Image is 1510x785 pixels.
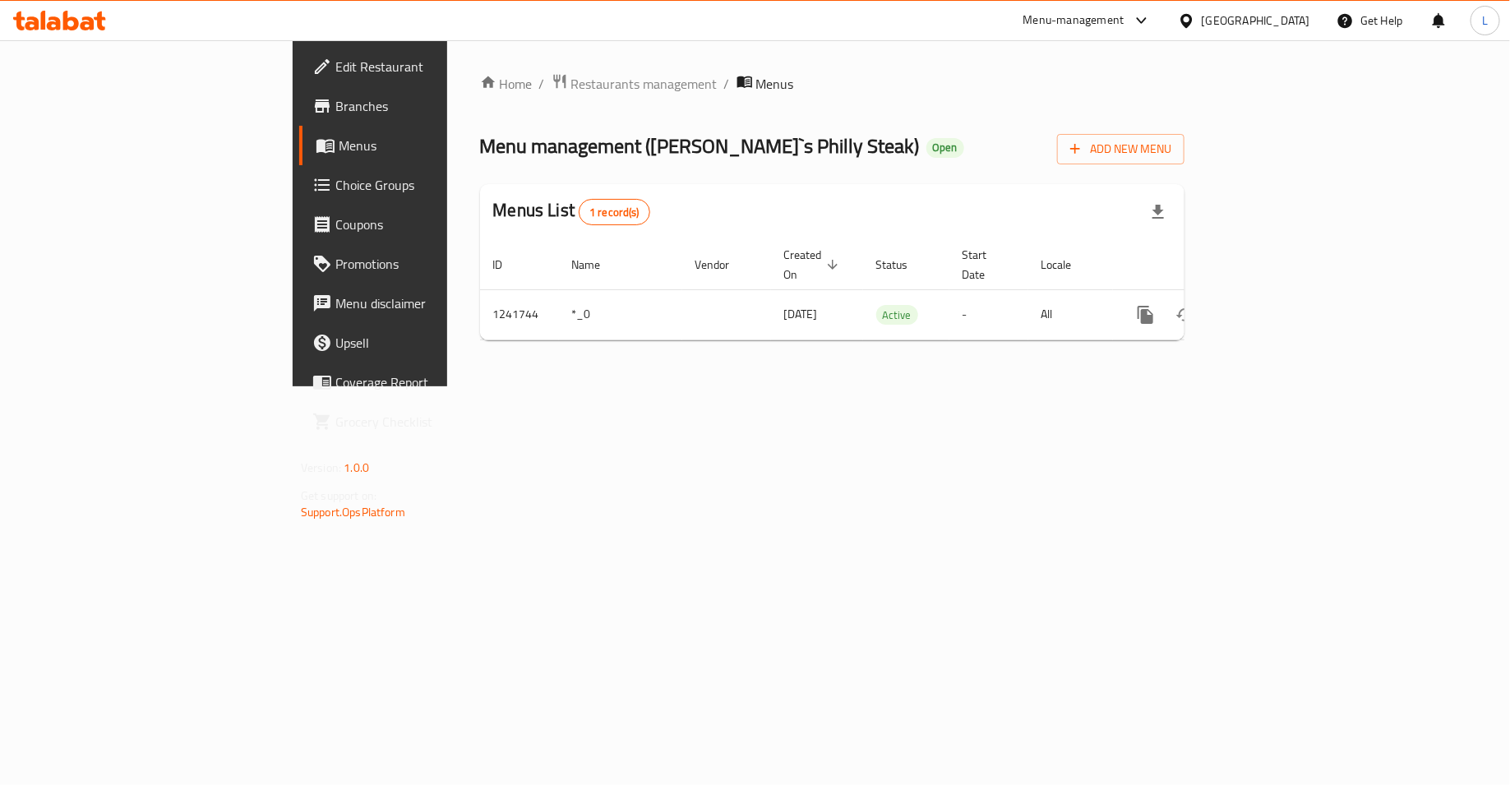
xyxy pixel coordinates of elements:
[493,255,524,275] span: ID
[876,305,918,325] div: Active
[335,372,532,392] span: Coverage Report
[299,323,545,362] a: Upsell
[299,86,545,126] a: Branches
[480,127,920,164] span: Menu management ( [PERSON_NAME]`s Philly Steak )
[335,333,532,353] span: Upsell
[299,126,545,165] a: Menus
[301,485,376,506] span: Get support on:
[695,255,751,275] span: Vendor
[756,74,794,94] span: Menus
[1126,295,1166,335] button: more
[784,303,818,325] span: [DATE]
[299,205,545,244] a: Coupons
[552,73,718,95] a: Restaurants management
[876,255,930,275] span: Status
[299,362,545,402] a: Coverage Report
[876,306,918,325] span: Active
[299,244,545,284] a: Promotions
[926,138,964,158] div: Open
[301,457,341,478] span: Version:
[949,289,1028,339] td: -
[335,293,532,313] span: Menu disclaimer
[299,165,545,205] a: Choice Groups
[493,198,650,225] h2: Menus List
[926,141,964,155] span: Open
[339,136,532,155] span: Menus
[344,457,369,478] span: 1.0.0
[784,245,843,284] span: Created On
[1070,139,1171,159] span: Add New Menu
[301,501,405,523] a: Support.OpsPlatform
[335,57,532,76] span: Edit Restaurant
[480,73,1184,95] nav: breadcrumb
[963,245,1009,284] span: Start Date
[299,47,545,86] a: Edit Restaurant
[480,240,1297,340] table: enhanced table
[299,284,545,323] a: Menu disclaimer
[1041,255,1093,275] span: Locale
[1202,12,1310,30] div: [GEOGRAPHIC_DATA]
[724,74,730,94] li: /
[1166,295,1205,335] button: Change Status
[1138,192,1178,232] div: Export file
[572,255,622,275] span: Name
[579,199,650,225] div: Total records count
[1057,134,1184,164] button: Add New Menu
[571,74,718,94] span: Restaurants management
[335,215,532,234] span: Coupons
[1028,289,1113,339] td: All
[299,402,545,441] a: Grocery Checklist
[335,175,532,195] span: Choice Groups
[335,96,532,116] span: Branches
[335,254,532,274] span: Promotions
[580,205,649,220] span: 1 record(s)
[1113,240,1297,290] th: Actions
[1482,12,1488,30] span: L
[1023,11,1124,30] div: Menu-management
[335,412,532,432] span: Grocery Checklist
